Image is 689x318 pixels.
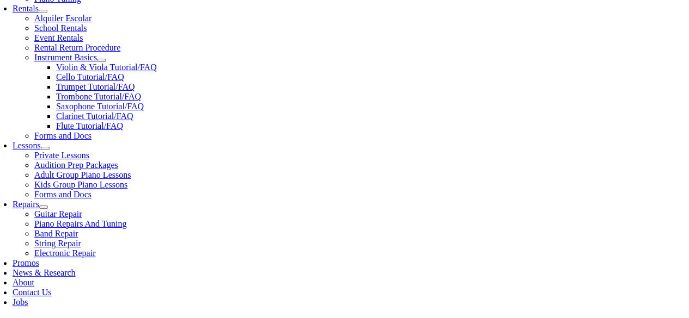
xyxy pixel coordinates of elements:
[13,288,52,297] a: Contact Us
[13,199,39,209] a: Repairs
[34,33,83,42] a: Event Rentals
[34,43,120,52] a: Rental Return Procedure
[13,258,39,267] a: Promos
[56,82,135,91] a: Trumpet Tutorial/FAQ
[13,4,39,13] a: Rentals
[39,10,47,13] button: Open submenu of Rentals
[39,205,48,209] button: Open submenu of Repairs
[13,297,28,307] a: Jobs
[34,23,87,33] a: School Rentals
[34,170,131,179] a: Adult Group Piano Lessons
[34,239,81,248] a: String Repair
[97,59,106,62] button: Open submenu of Instrument Basics
[34,14,92,23] a: Alquiler Escolar
[56,102,144,111] a: Saxophone Tutorial/FAQ
[34,131,92,140] a: Forms and Docs
[56,121,123,130] a: Flute Tutorial/FAQ
[56,63,157,72] a: Violin & Viola Tutorial/FAQ
[56,111,133,121] a: Clarinet Tutorial/FAQ
[34,190,92,199] a: Forms and Docs
[34,53,97,62] a: Instrument Basics
[13,141,41,150] a: Lessons
[41,147,50,150] button: Open submenu of Lessons
[34,229,78,238] a: Band Repair
[34,219,126,228] a: Piano Repairs And Tuning
[34,180,127,189] a: Kids Group Piano Lessons
[34,209,82,219] a: Guitar Repair
[13,268,76,277] a: News & Research
[56,72,124,82] a: Cello Tutorial/FAQ
[34,151,89,160] a: Private Lessons
[56,92,141,101] a: Trombone Tutorial/FAQ
[13,278,34,287] a: About
[34,248,95,258] a: Electronic Repair
[34,160,118,170] a: Audition Prep Packages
